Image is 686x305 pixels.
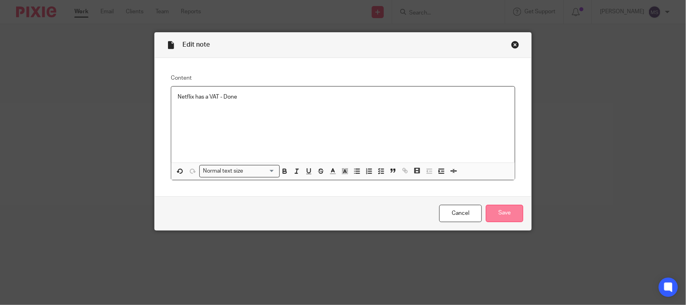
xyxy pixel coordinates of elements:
label: Content [171,74,515,82]
div: Search for option [199,165,280,177]
span: Normal text size [201,167,245,175]
input: Save [486,205,523,222]
div: Close this dialog window [511,41,519,49]
a: Cancel [439,205,482,222]
input: Search for option [246,167,275,175]
p: Netflix has a VAT - Done [178,93,508,101]
span: Edit note [182,41,210,48]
